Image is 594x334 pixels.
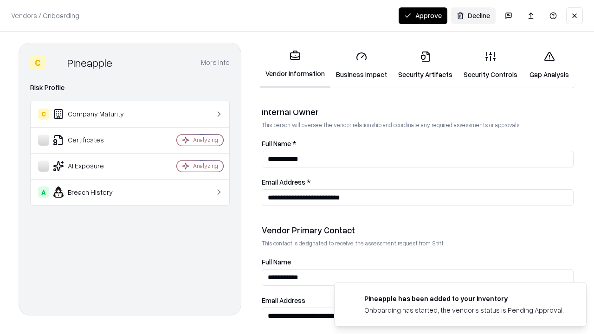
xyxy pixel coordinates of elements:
[67,55,112,70] div: Pineapple
[364,294,564,303] div: Pineapple has been added to your inventory
[262,121,574,129] p: This person will oversee the vendor relationship and coordinate any required assessments or appro...
[262,106,574,117] div: Internal Owner
[262,258,574,265] label: Full Name
[260,43,330,88] a: Vendor Information
[38,161,149,172] div: AI Exposure
[201,54,230,71] button: More info
[193,162,218,170] div: Analyzing
[458,44,523,87] a: Security Controls
[38,109,149,120] div: Company Maturity
[262,140,574,147] label: Full Name *
[38,186,149,198] div: Breach History
[38,109,49,120] div: C
[330,44,393,87] a: Business Impact
[523,44,575,87] a: Gap Analysis
[38,135,149,146] div: Certificates
[262,297,574,304] label: Email Address
[364,305,564,315] div: Onboarding has started, the vendor's status is Pending Approval.
[11,11,79,20] p: Vendors / Onboarding
[393,44,458,87] a: Security Artifacts
[38,186,49,198] div: A
[49,55,64,70] img: Pineapple
[262,179,574,186] label: Email Address *
[30,82,230,93] div: Risk Profile
[30,55,45,70] div: C
[399,7,447,24] button: Approve
[262,225,574,236] div: Vendor Primary Contact
[451,7,496,24] button: Decline
[346,294,357,305] img: pineappleenergy.com
[262,239,574,247] p: This contact is designated to receive the assessment request from Shift
[193,136,218,144] div: Analyzing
